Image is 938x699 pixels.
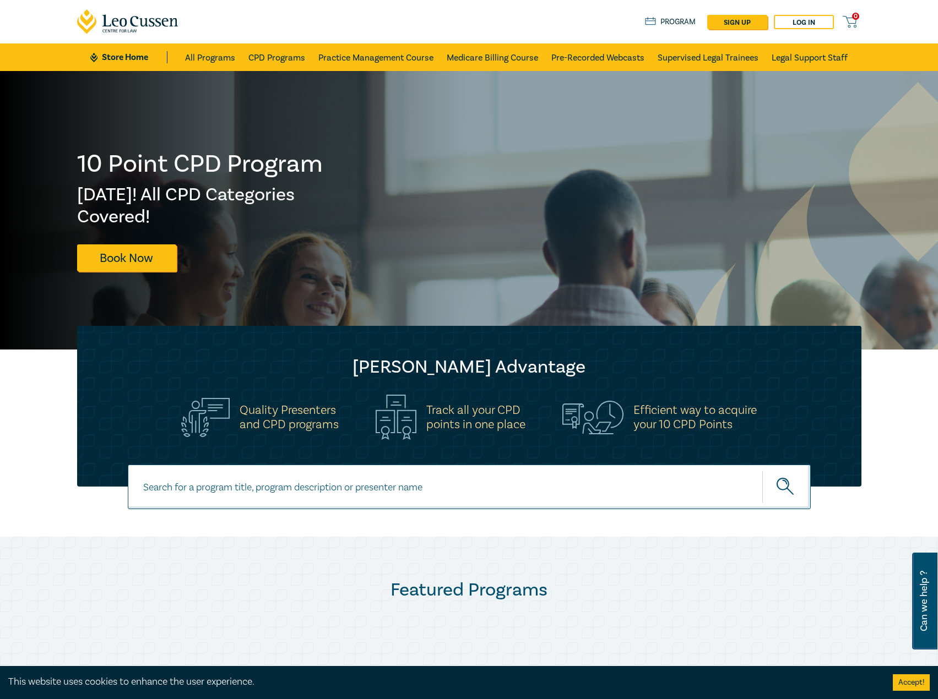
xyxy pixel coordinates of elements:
[8,675,876,689] div: This website uses cookies to enhance the user experience.
[185,43,235,71] a: All Programs
[772,43,848,71] a: Legal Support Staff
[852,13,859,20] span: 0
[633,403,757,432] h5: Efficient way to acquire your 10 CPD Points
[318,43,433,71] a: Practice Management Course
[248,43,305,71] a: CPD Programs
[645,16,696,28] a: Program
[128,465,811,509] input: Search for a program title, program description or presenter name
[77,244,176,271] a: Book Now
[240,403,339,432] h5: Quality Presenters and CPD programs
[919,559,929,643] span: Can we help ?
[774,15,834,29] a: Log in
[99,356,839,378] h2: [PERSON_NAME] Advantage
[426,403,525,432] h5: Track all your CPD points in one place
[181,398,230,437] img: Quality Presenters<br>and CPD programs
[447,43,538,71] a: Medicare Billing Course
[90,51,167,63] a: Store Home
[77,579,861,601] h2: Featured Programs
[77,150,324,178] h1: 10 Point CPD Program
[658,43,758,71] a: Supervised Legal Trainees
[562,401,623,434] img: Efficient way to acquire<br>your 10 CPD Points
[551,43,644,71] a: Pre-Recorded Webcasts
[707,15,767,29] a: sign up
[893,674,930,691] button: Accept cookies
[77,184,324,228] h2: [DATE]! All CPD Categories Covered!
[376,395,416,440] img: Track all your CPD<br>points in one place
